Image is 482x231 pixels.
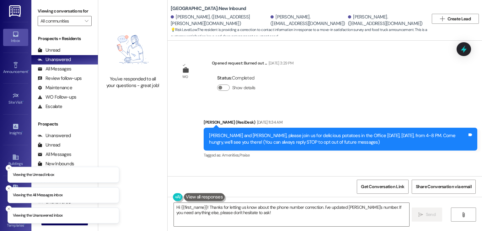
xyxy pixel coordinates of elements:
div: [DATE] 3:29 PM [267,60,294,66]
div: WO Follow-ups [38,94,76,100]
b: Status [217,75,231,81]
button: Get Conversation Link [357,180,408,194]
div: [PERSON_NAME]. ([EMAIL_ADDRESS][PERSON_NAME][DOMAIN_NAME]) [171,14,269,27]
button: Close toast [6,185,12,191]
span: Get Conversation Link [361,183,404,190]
div: [PERSON_NAME] and [PERSON_NAME], please join us for delicious potatoes in the Office [DATE], [DAT... [209,132,467,146]
p: Viewing the Unanswered inbox [13,213,63,218]
div: Escalate [38,103,62,110]
span: • [22,130,23,134]
p: Viewing the All Messages inbox [13,192,63,198]
div: Unanswered [38,56,71,63]
textarea: Hi {{first_name}}! Thanks for letting us know about the phone number correction. I've updated [PE... [174,203,409,226]
button: Send [412,208,442,222]
a: Buildings [3,152,28,169]
span: • [24,222,25,227]
div: Opened request: Burned out ... [212,60,293,69]
button: Close toast [6,206,12,212]
span: • [23,99,24,104]
img: ResiDesk Logo [9,5,22,17]
div: New Inbounds [38,161,74,167]
div: You've responded to all your questions - great job! [105,76,160,89]
i:  [461,212,466,217]
a: Templates • [3,213,28,230]
div: All Messages [38,66,71,72]
i:  [440,16,445,21]
div: [DATE] 11:34 AM [255,119,282,126]
b: [GEOGRAPHIC_DATA]: New Inbound [171,5,246,12]
div: Tagged as: [204,151,477,160]
div: Unread [38,142,60,148]
label: Show details [232,85,255,91]
div: Prospects [31,121,98,127]
div: Maintenance [38,85,72,91]
span: Praise [239,152,250,158]
button: Close toast [6,165,12,171]
a: Site Visit • [3,90,28,107]
button: Share Conversation via email [412,180,476,194]
i:  [418,212,423,217]
a: Insights • [3,121,28,138]
span: • [28,69,29,73]
input: All communities [40,16,82,26]
div: : Completed [217,73,258,83]
div: Prospects + Residents [31,35,98,42]
a: Leads [3,183,28,200]
div: Unanswered [38,132,71,139]
div: [PERSON_NAME] (ResiDesk) [204,119,477,128]
div: Unread [38,47,60,54]
span: Share Conversation via email [416,183,472,190]
span: Send [426,211,436,218]
div: WO [182,74,188,80]
p: Viewing the Unread inbox [13,172,54,177]
span: : The resident is providing a correction to contact information in response to a move-in satisfac... [171,27,429,40]
strong: 💡 Risk Level: Low [171,27,197,32]
div: Review follow-ups [38,75,82,82]
a: Inbox [3,29,28,46]
i:  [85,18,88,23]
div: All Messages [38,151,71,158]
span: Amenities , [222,152,239,158]
img: empty-state [105,26,160,73]
span: Create Lead [447,16,471,22]
label: Viewing conversations for [38,6,92,16]
div: [PERSON_NAME]. ([EMAIL_ADDRESS][DOMAIN_NAME]) [270,14,346,27]
button: Create Lead [432,14,479,24]
div: [PERSON_NAME]. ([EMAIL_ADDRESS][DOMAIN_NAME]) [348,14,424,27]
